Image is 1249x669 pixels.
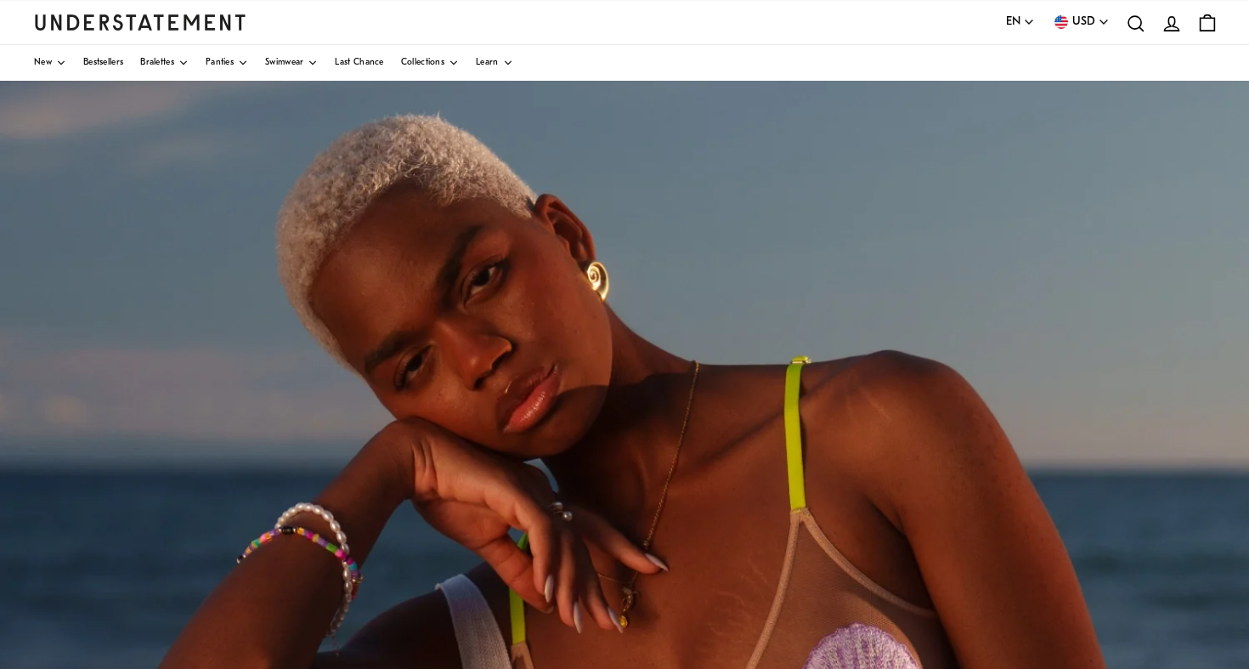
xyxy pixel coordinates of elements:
a: Last Chance [335,45,383,81]
span: Learn [476,59,499,67]
a: Collections [401,45,459,81]
span: USD [1072,13,1095,31]
a: Panties [206,45,248,81]
span: Bestsellers [83,59,123,67]
span: New [34,59,52,67]
span: Panties [206,59,234,67]
a: Understatement Homepage [34,14,246,30]
span: Swimwear [265,59,303,67]
button: EN [1006,13,1035,31]
button: USD [1052,13,1110,31]
span: Bralettes [140,59,174,67]
a: Learn [476,45,513,81]
a: Bralettes [140,45,189,81]
a: Bestsellers [83,45,123,81]
span: Last Chance [335,59,383,67]
span: Collections [401,59,444,67]
a: New [34,45,66,81]
span: EN [1006,13,1020,31]
a: Swimwear [265,45,318,81]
